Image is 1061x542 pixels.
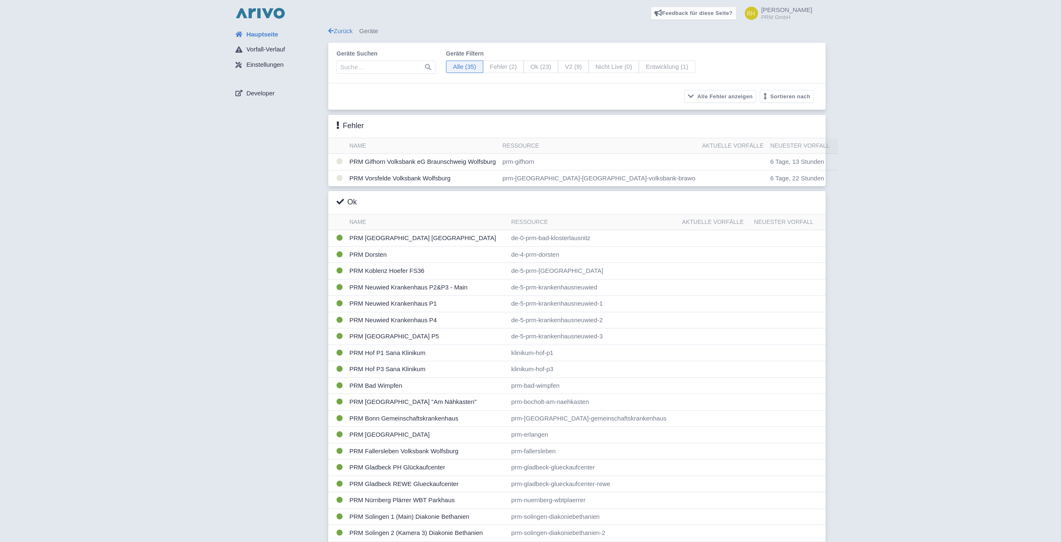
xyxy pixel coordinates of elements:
td: prm-bad-wimpfen [508,377,678,394]
th: Name [346,214,508,230]
label: Geräte suchen [337,49,436,58]
button: Alle Fehler anzeigen [684,90,756,103]
span: Vorfall-Verlauf [246,45,285,54]
td: PRM Gladbeck REWE Glueckaufcenter [346,476,508,492]
th: Aktuelle Vorfälle [699,138,767,154]
a: Developer [229,85,328,101]
td: PRM Vorsfelde Volksbank Wolfsburg [346,170,499,186]
td: de-5-prm-krankenhausneuwied-3 [508,328,678,345]
td: prm-gifhorn [499,154,699,170]
td: PRM Gifhorn Volksbank eG Braunschweig Wolfsburg [346,154,499,170]
td: prm-nuernberg-wbtplaerrer [508,492,678,509]
span: Fehler (2) [483,61,524,73]
input: Suche… [337,61,436,74]
td: PRM Bad Wimpfen [346,377,508,394]
span: V2 (9) [558,61,589,73]
small: PRM GmbH [761,15,812,20]
td: de-4-prm-dorsten [508,246,678,263]
td: PRM Nürnberg Plärrer WBT Parkhaus [346,492,508,509]
td: PRM [GEOGRAPHIC_DATA] [GEOGRAPHIC_DATA] [346,230,508,247]
th: Ressource [499,138,699,154]
span: 6 Tage, 13 Stunden [770,158,824,165]
td: PRM Neuwied Krankenhaus P4 [346,312,508,328]
td: PRM Bonn Gemeinschaftskrankenhaus [346,410,508,427]
button: Sortieren nach [760,90,814,103]
th: Neuester Vorfall [767,138,838,154]
span: [PERSON_NAME] [761,6,812,13]
td: PRM Dorsten [346,246,508,263]
span: Entwicklung (1) [639,61,695,73]
th: Name [346,138,499,154]
td: prm-gladbeck-glueckaufcenter [508,459,678,476]
td: PRM Solingen 2 (Kamera 3) Diakonie Bethanien [346,525,508,542]
label: Geräte filtern [446,49,695,58]
td: prm-erlangen [508,427,678,443]
span: Einstellungen [246,60,283,70]
td: prm-solingen-diakoniebethanien [508,508,678,525]
td: PRM Fallersleben Volksbank Wolfsburg [346,443,508,459]
td: prm-bocholt-am-naehkasten [508,394,678,411]
th: Neuester Vorfall [751,214,826,230]
td: PRM [GEOGRAPHIC_DATA] [346,427,508,443]
td: PRM Gladbeck PH Glückaufcenter [346,459,508,476]
span: Hauptseite [246,30,278,39]
td: de-5-prm-[GEOGRAPHIC_DATA] [508,263,678,280]
td: de-0-prm-bad-klosterlausnitz [508,230,678,247]
td: PRM Solingen 1 (Main) Diakonie Bethanien [346,508,508,525]
td: prm-fallersleben [508,443,678,459]
th: Aktuelle Vorfälle [679,214,751,230]
td: prm-[GEOGRAPHIC_DATA]-[GEOGRAPHIC_DATA]-volksbank-brawo [499,170,699,186]
td: PRM [GEOGRAPHIC_DATA] "Am Nähkasten" [346,394,508,411]
td: PRM Hof P1 Sana Klinikum [346,345,508,361]
td: de-5-prm-krankenhausneuwied-2 [508,312,678,328]
img: logo [234,7,287,20]
a: Hauptseite [229,27,328,42]
th: Ressource [508,214,678,230]
td: prm-[GEOGRAPHIC_DATA]-gemeinschaftskrankenhaus [508,410,678,427]
td: de-5-prm-krankenhausneuwied [508,279,678,296]
td: klinikum-hof-p1 [508,345,678,361]
a: Vorfall-Verlauf [229,42,328,58]
span: Ok (23) [523,61,558,73]
td: PRM Koblenz Hoefer FS36 [346,263,508,280]
a: [PERSON_NAME] PRM GmbH [740,7,812,20]
td: PRM Hof P3 Sana Klinikum [346,361,508,378]
td: prm-solingen-diakoniebethanien-2 [508,525,678,542]
td: de-5-prm-krankenhausneuwied-1 [508,296,678,312]
a: Einstellungen [229,57,328,73]
span: Developer [246,89,274,98]
td: PRM [GEOGRAPHIC_DATA] P5 [346,328,508,345]
span: Alle (35) [446,61,483,73]
a: Zurück [328,27,353,34]
span: 6 Tage, 22 Stunden [770,175,824,182]
h3: Fehler [337,122,364,131]
td: prm-gladbeck-glueckaufcenter-rewe [508,476,678,492]
a: Feedback für diese Seite? [651,7,736,20]
div: Geräte [328,27,826,36]
span: Nicht Live (0) [589,61,639,73]
td: klinikum-hof-p3 [508,361,678,378]
h3: Ok [337,198,357,207]
td: PRM Neuwied Krankenhaus P2&P3 - Main [346,279,508,296]
td: PRM Neuwied Krankenhaus P1 [346,296,508,312]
